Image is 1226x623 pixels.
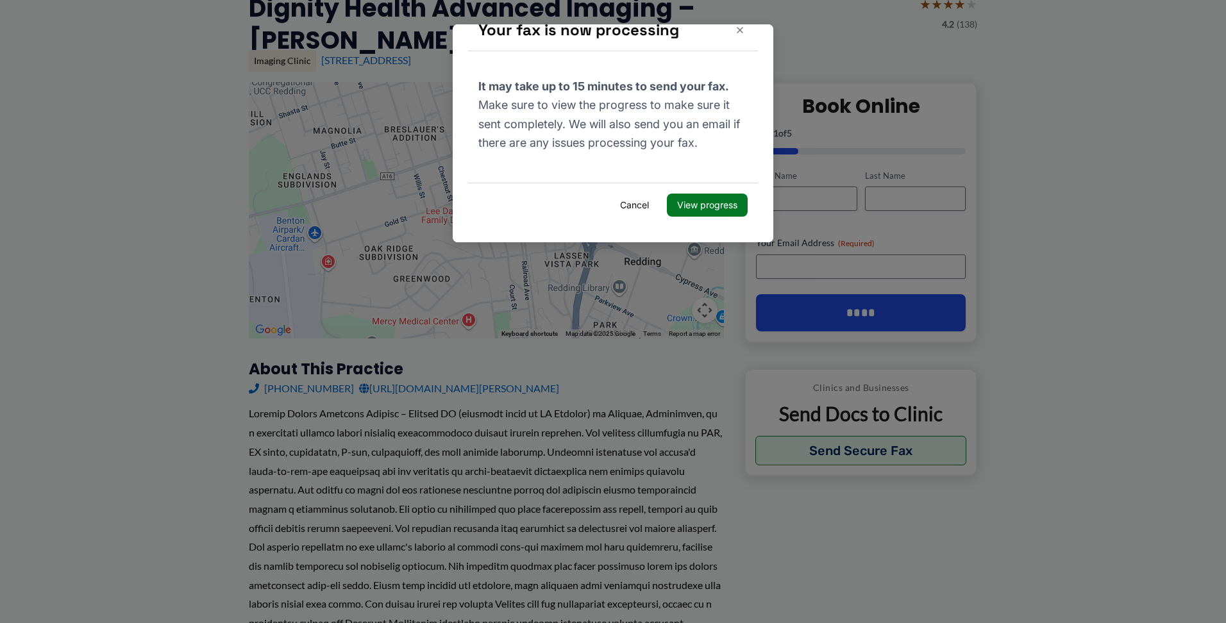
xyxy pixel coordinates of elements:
[252,322,294,338] img: Google
[669,330,720,337] a: Report a map error
[957,16,977,33] span: (138)
[755,401,966,426] p: Send Docs to Clinic
[865,170,966,182] label: Last Name
[643,330,661,337] a: Terms
[501,329,558,338] button: Keyboard shortcuts
[26,55,276,69] span: It may take up to 15 minutes to send your fax.
[756,94,966,119] h2: Book Online
[755,436,966,465] button: Send Secure Fax
[26,53,295,128] p: Make sure to view the progress to make sure it sent completely. We will also send you an email if...
[942,16,954,33] span: 4.2
[756,170,857,182] label: First Name
[566,330,635,337] span: Map data ©2025 Google
[249,50,316,72] div: Imaging Clinic
[249,379,354,398] a: [PHONE_NUMBER]
[359,379,559,398] a: [URL][DOMAIN_NAME][PERSON_NAME]
[252,322,294,338] a: Open this area in Google Maps (opens a new window)
[838,238,875,248] span: (Required)
[249,359,724,379] h3: About this practice
[756,129,966,138] p: Step of
[756,237,966,249] label: Your Email Address
[787,128,792,138] span: 5
[214,169,295,192] button: View progress
[321,54,411,66] a: [STREET_ADDRESS]
[773,128,778,138] span: 1
[157,169,206,192] button: Cancel
[755,379,966,396] p: Clinics and Businesses
[692,297,718,323] button: Map camera controls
